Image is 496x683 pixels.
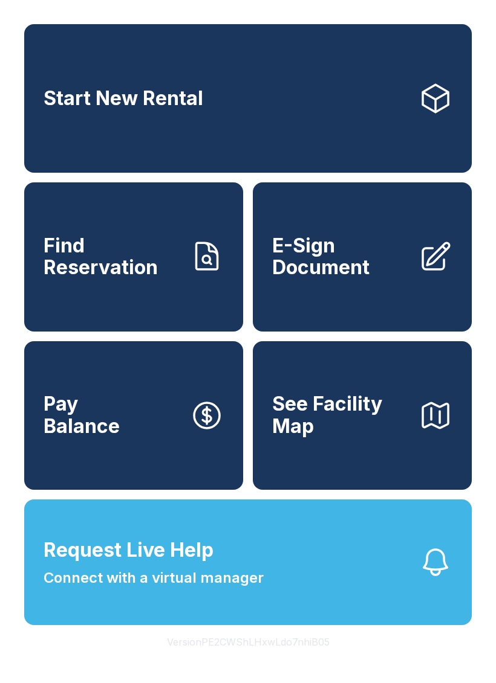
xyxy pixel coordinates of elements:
button: See Facility Map [253,341,472,490]
span: Find Reservation [44,235,180,279]
a: PayBalance [24,341,243,490]
span: Connect with a virtual manager [44,567,264,589]
button: Request Live HelpConnect with a virtual manager [24,499,472,625]
a: E-Sign Document [253,182,472,331]
a: Find Reservation [24,182,243,331]
span: E-Sign Document [272,235,409,279]
span: Pay Balance [44,393,120,437]
button: VersionPE2CWShLHxwLdo7nhiB05 [157,625,339,659]
span: Start New Rental [44,88,203,110]
a: Start New Rental [24,24,472,173]
span: Request Live Help [44,536,214,565]
span: See Facility Map [272,393,409,437]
